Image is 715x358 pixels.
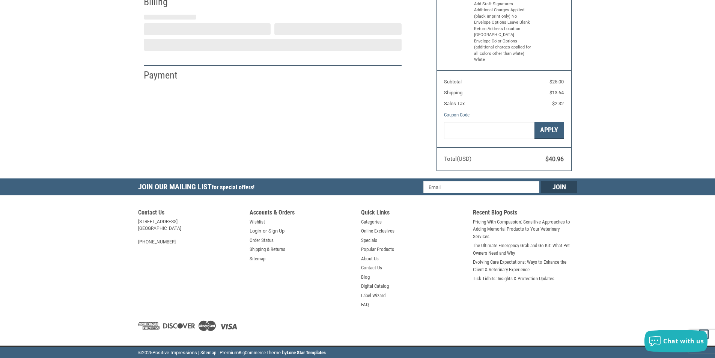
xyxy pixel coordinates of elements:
a: Tick Tidbits: Insights & Protection Updates [473,275,554,282]
span: Total (USD) [444,156,471,162]
span: Sales Tax [444,101,465,106]
a: Wishlist [250,218,265,226]
li: Add Staff Signatures - Additional Charges Applied (black imprint only) No [474,1,532,20]
span: © Positive Impressions [138,350,197,355]
a: Login [250,227,261,235]
a: The Ultimate Emergency Grab-and-Go Kit: What Pet Owners Need and Why [473,242,577,257]
a: | Sitemap [198,350,216,355]
h2: Payment [144,69,188,82]
input: Email [423,181,539,193]
a: BigCommerce [239,350,266,355]
a: Pricing With Compassion: Sensitive Approaches to Adding Memorial Products to Your Veterinary Serv... [473,218,577,240]
a: Shipping & Returns [250,246,285,253]
span: Shipping [444,90,462,95]
a: Contact Us [361,264,382,272]
span: Chat with us [663,337,704,345]
span: $40.96 [545,156,564,163]
span: for special offers! [212,184,254,191]
span: Subtotal [444,79,462,85]
li: Envelope Color Options (additional charges applied for all colors other than white) White [474,38,532,63]
a: Specials [361,237,377,244]
h5: Accounts & Orders [250,209,354,218]
h5: Quick Links [361,209,465,218]
a: Popular Products [361,246,394,253]
a: Order Status [250,237,274,244]
a: Blog [361,273,370,281]
span: $25.00 [549,79,564,85]
h5: Join Our Mailing List [138,178,258,198]
a: Sitemap [250,255,265,263]
a: Online Exclusives [361,227,394,235]
button: Apply [534,122,564,139]
h5: Recent Blog Posts [473,209,577,218]
span: 2025 [142,350,152,355]
h5: Contact Us [138,209,242,218]
a: About Us [361,255,379,263]
li: Envelope Options Leave Blank [474,20,532,26]
a: Sign Up [268,227,284,235]
button: Chat with us [644,330,707,352]
a: Label Wizard [361,292,385,299]
a: FAQ [361,301,369,308]
a: Digital Catalog [361,282,389,290]
span: or [258,227,271,235]
input: Join [541,181,577,193]
span: $2.32 [552,101,564,106]
address: [STREET_ADDRESS] [GEOGRAPHIC_DATA] [PHONE_NUMBER] [138,218,242,245]
a: Categories [361,218,382,226]
a: Evolving Care Expectations: Ways to Enhance the Client & Veterinary Experience [473,258,577,273]
a: Lone Star Templates [287,350,326,355]
li: Return Address Location [GEOGRAPHIC_DATA] [474,26,532,38]
input: Gift Certificate or Coupon Code [444,122,534,139]
span: $13.64 [549,90,564,95]
a: Coupon Code [444,112,470,118]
